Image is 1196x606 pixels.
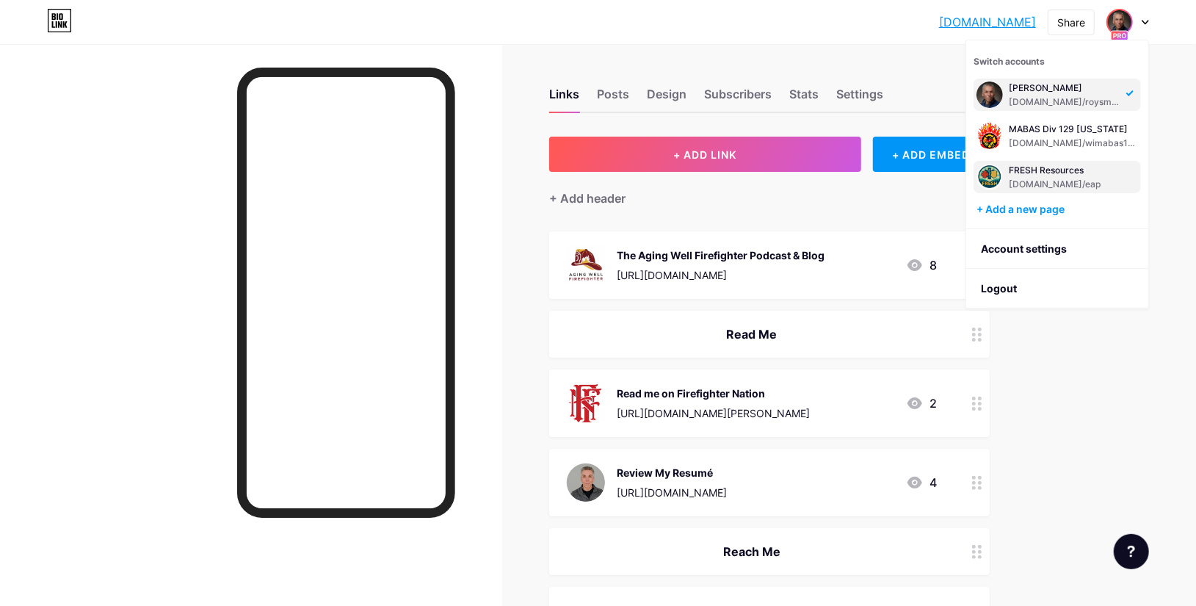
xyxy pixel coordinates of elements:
div: [DOMAIN_NAME]/eap [1009,178,1117,190]
div: [URL][DOMAIN_NAME][PERSON_NAME] [617,405,810,421]
div: + Add a new page [976,202,1141,217]
img: roysmalley [976,123,1003,149]
img: Read me on Firefighter Nation [567,384,605,422]
div: 8 [906,256,937,274]
img: roysmalley [976,164,1003,190]
span: Switch accounts [974,56,1045,67]
div: The Aging Well Firefighter Podcast & Blog [617,248,824,263]
span: + ADD LINK [674,148,737,161]
li: Logout [966,269,1148,309]
div: Read Me [567,325,937,343]
div: Settings [836,85,883,112]
img: Review My Resumé [567,463,605,502]
div: Review My Resumé [617,465,727,480]
img: The Aging Well Firefighter Podcast & Blog [567,246,605,284]
div: [URL][DOMAIN_NAME] [617,485,727,500]
div: Share [1057,15,1085,30]
div: + Add header [549,190,626,207]
button: + ADD LINK [549,137,861,172]
div: Posts [597,85,629,112]
div: Read me on Firefighter Nation [617,386,810,401]
div: FRESH Resources [1009,165,1117,176]
div: 2 [906,394,937,412]
div: Stats [789,85,819,112]
div: + ADD EMBED [873,137,990,172]
img: roysmalley [976,82,1003,108]
a: [DOMAIN_NAME] [939,13,1036,31]
a: Account settings [966,229,1148,269]
img: roysmalley [1108,10,1131,34]
div: [PERSON_NAME] [1009,82,1122,94]
div: Subscribers [704,85,772,112]
div: Design [647,85,686,112]
div: [DOMAIN_NAME]/roysmalley [1009,96,1122,108]
div: MABAS Div 129 [US_STATE] [1009,123,1138,135]
div: Links [549,85,579,112]
div: 4 [906,474,937,491]
div: [DOMAIN_NAME]/wimabas129 [1009,137,1138,149]
div: [URL][DOMAIN_NAME] [617,267,824,283]
div: Reach Me [567,543,937,560]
